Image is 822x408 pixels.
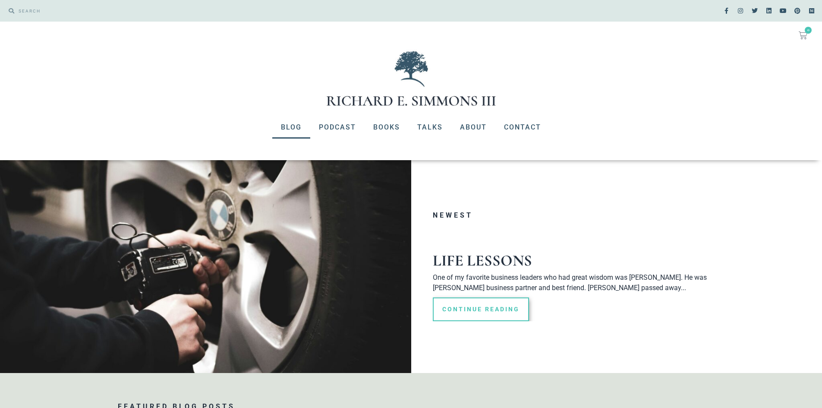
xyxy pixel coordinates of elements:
a: Podcast [310,116,365,139]
a: Contact [495,116,550,139]
span: 0 [805,27,812,34]
a: Talks [409,116,451,139]
a: 0 [788,26,818,45]
a: About [451,116,495,139]
input: SEARCH [14,4,407,17]
h3: Newest [433,212,709,219]
a: Read more about Life Lessons [433,297,529,321]
p: One of my favorite business leaders who had great wisdom was [PERSON_NAME]. He was [PERSON_NAME] ... [433,272,709,293]
a: Life Lessons [433,251,532,270]
a: Blog [272,116,310,139]
a: Books [365,116,409,139]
